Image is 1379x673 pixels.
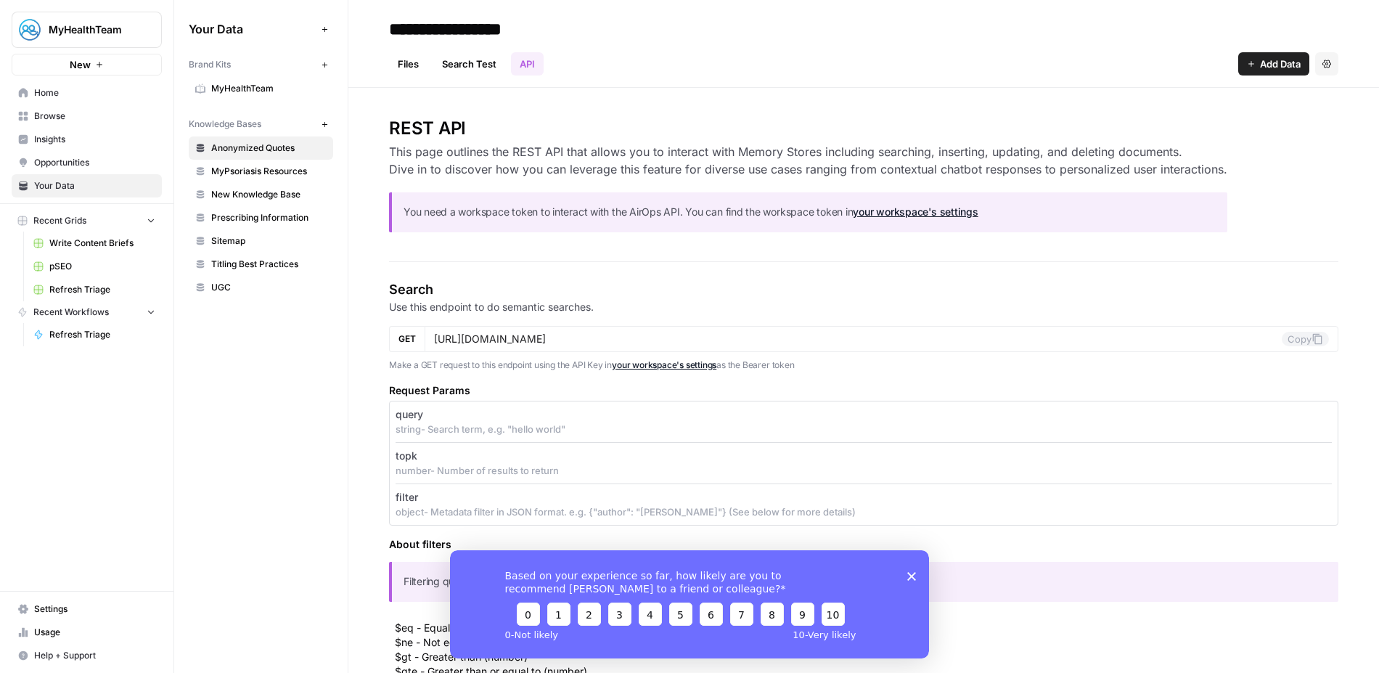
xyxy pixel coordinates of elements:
[49,283,155,296] span: Refresh Triage
[389,280,1338,300] h4: Search
[396,505,1332,519] p: object - Metadata filter in JSON format. e.g. {"author": "[PERSON_NAME]"} (See below for more det...
[12,12,162,48] button: Workspace: MyHealthTeam
[34,156,155,169] span: Opportunities
[189,20,316,38] span: Your Data
[70,57,91,72] span: New
[12,210,162,232] button: Recent Grids
[27,323,162,346] a: Refresh Triage
[389,300,1338,314] p: Use this endpoint to do semantic searches.
[49,328,155,341] span: Refresh Triage
[17,17,43,43] img: MyHealthTeam Logo
[12,621,162,644] a: Usage
[450,550,929,658] iframe: Survey from AirOps
[49,237,155,250] span: Write Content Briefs
[211,188,327,201] span: New Knowledge Base
[189,183,333,206] a: New Knowledge Base
[189,206,333,229] a: Prescribing Information
[189,118,261,131] span: Knowledge Bases
[34,110,155,123] span: Browse
[12,105,162,128] a: Browse
[395,621,1338,635] li: $eq - Equal to (number, string, boolean)
[211,82,327,95] span: MyHealthTeam
[12,151,162,174] a: Opportunities
[12,597,162,621] a: Settings
[12,174,162,197] a: Your Data
[189,58,231,71] span: Brand Kits
[49,260,155,273] span: pSEO
[211,211,327,224] span: Prescribing Information
[389,537,1338,552] h5: About filters
[34,626,155,639] span: Usage
[211,258,327,271] span: Titling Best Practices
[433,52,505,76] a: Search Test
[27,232,162,255] a: Write Content Briefs
[389,383,1338,398] h5: Request Params
[389,358,1338,372] p: Make a GET request to this endpoint using the API Key in as the Bearer token
[389,52,427,76] a: Files
[34,179,155,192] span: Your Data
[189,77,333,100] a: MyHealthTeam
[27,255,162,278] a: pSEO
[1282,332,1329,346] button: Copy
[395,650,1338,664] li: $gt - Greater than (number)
[395,635,1338,650] li: $ne - Not equal to (number, string, boolean)
[404,574,1327,590] p: Filtering query language is based on MongoDB's query operators. Below is a list of supported oper...
[396,490,418,505] p: filter
[33,214,86,227] span: Recent Grids
[189,253,333,276] a: Titling Best Practices
[33,306,109,319] span: Recent Workflows
[12,81,162,105] a: Home
[189,136,333,160] a: Anonymized Quotes
[396,463,1332,478] p: number - Number of results to return
[12,301,162,323] button: Recent Workflows
[1260,57,1301,71] span: Add Data
[1238,52,1309,76] button: Add Data
[612,359,716,370] a: your workspace's settings
[34,603,155,616] span: Settings
[12,644,162,667] button: Help + Support
[396,407,423,422] p: query
[27,278,162,301] a: Refresh Triage
[404,204,1216,221] p: You need a workspace token to interact with the AirOps API. You can find the workspace token in
[34,133,155,146] span: Insights
[211,234,327,248] span: Sitemap
[211,281,327,294] span: UGC
[34,649,155,662] span: Help + Support
[189,229,333,253] a: Sitemap
[389,143,1227,178] h3: This page outlines the REST API that allows you to interact with Memory Stores including searchin...
[389,117,1227,140] h2: REST API
[49,23,136,37] span: MyHealthTeam
[211,165,327,178] span: MyPsoriasis Resources
[12,128,162,151] a: Insights
[189,276,333,299] a: UGC
[12,54,162,76] button: New
[398,333,416,346] span: GET
[34,86,155,99] span: Home
[396,422,1332,436] p: string - Search term, e.g. "hello world"
[396,449,417,463] p: topk
[211,142,327,155] span: Anonymized Quotes
[189,160,333,183] a: MyPsoriasis Resources
[511,52,544,76] a: API
[853,205,978,218] a: your workspace's settings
